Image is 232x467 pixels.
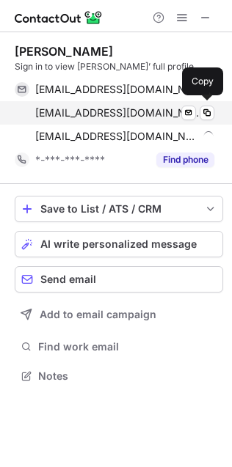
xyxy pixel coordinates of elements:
span: AI write personalized message [40,238,197,250]
button: save-profile-one-click [15,196,223,222]
button: Notes [15,366,223,386]
button: Add to email campaign [15,301,223,328]
div: Save to List / ATS / CRM [40,203,197,215]
div: [PERSON_NAME] [15,44,113,59]
span: Send email [40,273,96,285]
span: Find work email [38,340,217,353]
button: Find work email [15,337,223,357]
img: ContactOut v5.3.10 [15,9,103,26]
button: Send email [15,266,223,293]
span: [EMAIL_ADDRESS][DOMAIN_NAME] [35,106,203,119]
span: Notes [38,369,217,383]
button: AI write personalized message [15,231,223,257]
div: Sign in to view [PERSON_NAME]’ full profile [15,60,223,73]
button: Reveal Button [156,152,214,167]
span: Add to email campaign [40,309,156,320]
span: [EMAIL_ADDRESS][DOMAIN_NAME] [35,83,203,96]
span: [EMAIL_ADDRESS][DOMAIN_NAME] [35,130,198,143]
